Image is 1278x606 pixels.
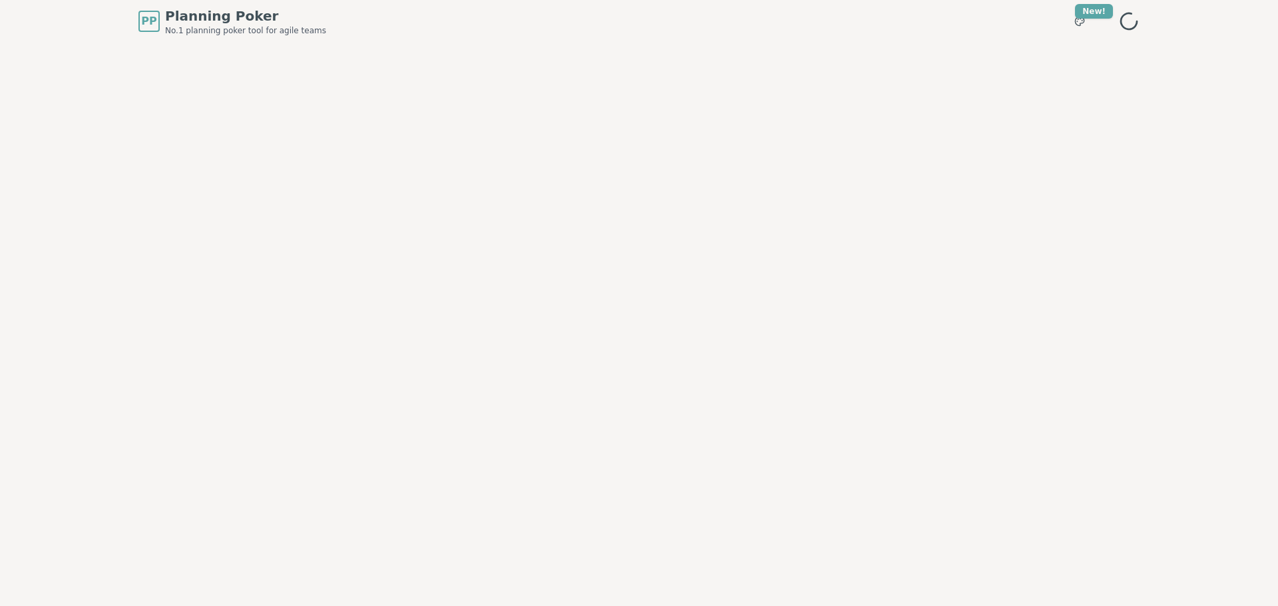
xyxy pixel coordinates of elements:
button: New! [1068,9,1092,33]
div: New! [1075,4,1113,19]
span: No.1 planning poker tool for agile teams [165,25,326,36]
span: Planning Poker [165,7,326,25]
span: PP [141,13,156,29]
a: PPPlanning PokerNo.1 planning poker tool for agile teams [138,7,326,36]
